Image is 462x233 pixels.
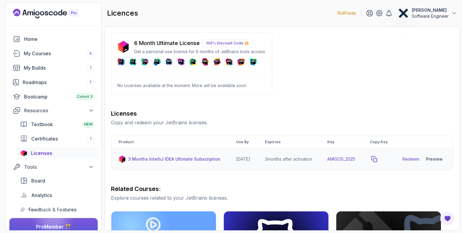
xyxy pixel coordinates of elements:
[111,185,453,193] h3: Related Courses:
[423,153,446,165] button: Preview
[111,119,453,126] p: Copy and redeem your JetBrains licenses.
[31,121,53,128] span: Textbook
[89,51,92,56] span: 4
[9,162,98,172] button: Tools
[117,41,129,53] img: jetbrains icon
[412,13,449,19] p: Software Engineer
[23,79,94,86] div: Roadmaps
[426,156,443,162] div: Preview
[320,136,363,148] th: Key
[24,107,94,114] div: Resources
[9,76,98,88] a: roadmaps
[397,7,457,19] button: user profile image[PERSON_NAME]Software Engineer
[24,35,94,43] div: Home
[17,189,98,201] a: analytics
[89,80,92,85] span: 7
[134,39,200,47] p: 6 Month Ultimate License
[9,105,98,116] button: Resources
[337,10,356,16] p: 164 Points
[258,148,320,170] td: 3 months after activation
[111,109,453,118] h3: Licenses
[258,136,320,148] th: Expiries
[398,8,409,19] img: user profile image
[29,206,76,213] span: Feedback & Features
[202,39,253,47] p: 100% Discount Code 💥
[90,136,91,141] span: 1
[111,136,229,148] th: Product
[24,93,94,100] div: Bootcamp
[9,62,98,74] a: builds
[9,91,98,103] a: bootcamp
[117,83,266,89] p: No Licenses available at the moment. More will be available soon.
[17,133,98,145] a: certificates
[107,8,138,18] h2: licences
[9,33,98,45] a: home
[229,136,258,148] th: Use By
[84,122,93,127] span: NEW
[24,64,94,71] div: My Builds
[412,7,449,13] p: [PERSON_NAME]
[128,156,220,162] p: 3 Months IntelliJ IDEA Ultimate Subscription
[17,147,98,159] a: licenses
[13,9,92,18] a: Landing page
[17,118,98,130] a: textbook
[320,148,363,170] td: AMIGOS_2025
[31,177,45,184] span: Board
[24,50,94,57] div: My Courses
[17,204,98,216] a: feedback
[20,150,27,156] img: jetbrains icon
[9,47,98,59] a: courses
[31,192,52,199] span: Analytics
[17,175,98,187] a: board
[111,194,453,201] p: Explore courses related to your JetBrains licenses.
[31,135,58,142] span: Certificates
[402,156,419,162] a: Redeem
[134,49,266,55] p: Get a personal-use license for 6 months of JetBrains tools access.
[229,148,258,170] td: [DATE]
[77,94,93,99] span: Cohort 3
[119,156,126,163] img: jetbrains icon
[24,163,94,171] div: Tools
[31,150,52,157] span: Licenses
[370,155,378,163] button: copy-button
[363,136,395,148] th: Copy Key
[440,211,455,226] button: Open Feedback Button
[90,65,91,70] span: 1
